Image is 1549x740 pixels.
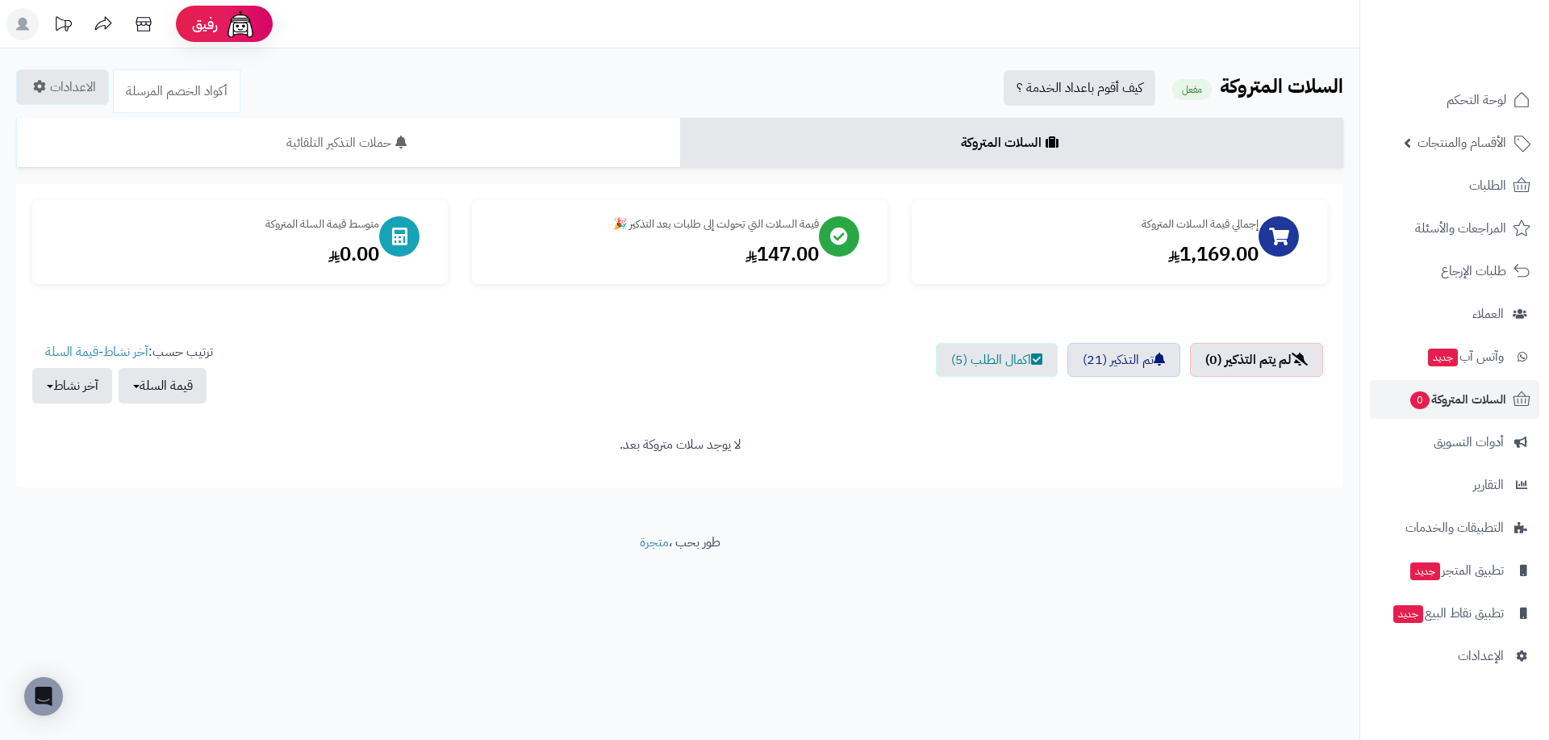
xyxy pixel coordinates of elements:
span: 0 [1410,391,1430,409]
a: المراجعات والأسئلة [1370,209,1539,248]
a: تطبيق المتجرجديد [1370,551,1539,590]
button: آخر نشاط [32,368,112,403]
div: Open Intercom Messenger [24,677,63,716]
div: إجمالي قيمة السلات المتروكة [928,216,1259,232]
span: التطبيقات والخدمات [1405,516,1504,539]
span: جديد [1410,562,1440,580]
a: آخر نشاط [103,342,148,362]
span: المراجعات والأسئلة [1415,217,1506,240]
a: الطلبات [1370,166,1539,205]
a: تحديثات المنصة [43,8,83,44]
a: أدوات التسويق [1370,423,1539,462]
a: اكمال الطلب (5) [936,343,1058,377]
a: لم يتم التذكير (0) [1190,343,1323,377]
span: لوحة التحكم [1447,89,1506,111]
span: طلبات الإرجاع [1441,260,1506,282]
div: لا يوجد سلات متروكة بعد. [32,436,1327,454]
a: كيف أقوم باعداد الخدمة ؟ [1004,70,1155,106]
a: الإعدادات [1370,637,1539,675]
span: أدوات التسويق [1434,431,1504,454]
div: 1,169.00 [928,240,1259,268]
span: السلات المتروكة [1409,388,1506,411]
ul: ترتيب حسب: - [32,343,213,403]
div: 0.00 [48,240,379,268]
a: لوحة التحكم [1370,81,1539,119]
div: قيمة السلات التي تحولت إلى طلبات بعد التذكير 🎉 [488,216,819,232]
span: تطبيق المتجر [1409,559,1504,582]
a: السلات المتروكة [680,118,1344,168]
div: 147.00 [488,240,819,268]
span: الطلبات [1469,174,1506,197]
span: رفيق [192,15,218,34]
div: متوسط قيمة السلة المتروكة [48,216,379,232]
span: الإعدادات [1458,645,1504,667]
span: العملاء [1472,303,1504,325]
img: ai-face.png [224,8,257,40]
button: قيمة السلة [119,368,207,403]
span: الأقسام والمنتجات [1417,132,1506,154]
a: متجرة [640,533,669,552]
a: أكواد الخصم المرسلة [113,69,240,113]
a: طلبات الإرجاع [1370,252,1539,291]
a: السلات المتروكة0 [1370,380,1539,419]
a: قيمة السلة [45,342,98,362]
span: جديد [1428,349,1458,366]
span: وآتس آب [1426,345,1504,368]
a: التقارير [1370,466,1539,504]
a: وآتس آبجديد [1370,337,1539,376]
span: التقارير [1473,474,1504,496]
a: التطبيقات والخدمات [1370,508,1539,547]
a: العملاء [1370,295,1539,333]
a: تم التذكير (21) [1067,343,1180,377]
small: مفعل [1172,79,1212,100]
span: تطبيق نقاط البيع [1392,602,1504,625]
a: حملات التذكير التلقائية [16,118,680,168]
a: الاعدادات [16,69,109,105]
b: السلات المتروكة [1220,72,1343,101]
span: جديد [1393,605,1423,623]
a: تطبيق نقاط البيعجديد [1370,594,1539,633]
